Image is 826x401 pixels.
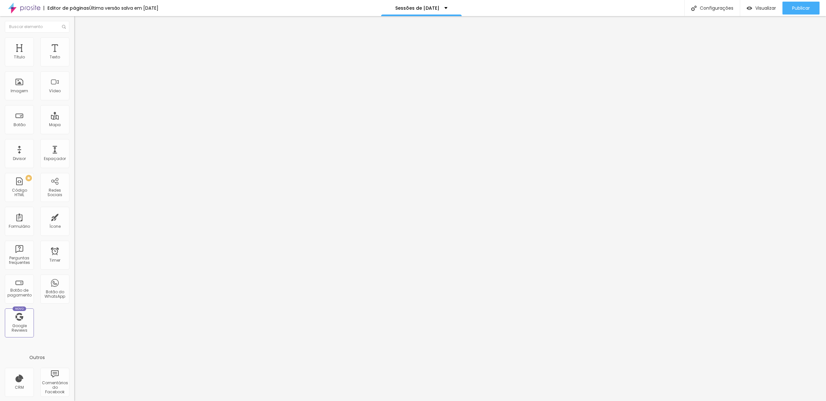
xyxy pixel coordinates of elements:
div: Perguntas frequentes [6,256,32,265]
button: Publicar [782,2,820,15]
div: Comentários do Facebook [42,381,67,395]
div: Google Reviews [6,324,32,333]
p: Sessões de [DATE] [395,6,439,10]
div: Editor de páginas [44,6,89,10]
div: Botão de pagamento [6,288,32,297]
button: Visualizar [740,2,782,15]
div: Última versão salva em [DATE] [89,6,158,10]
div: Formulário [9,224,30,229]
div: Redes Sociais [42,188,67,197]
div: Espaçador [44,156,66,161]
div: Título [14,55,25,59]
div: Código HTML [6,188,32,197]
div: Ícone [49,224,61,229]
div: Botão do WhatsApp [42,290,67,299]
img: Icone [691,5,697,11]
div: Botão [14,123,25,127]
div: CRM [15,385,24,390]
div: Imagem [11,89,28,93]
div: Divisor [13,156,26,161]
div: Novo [13,306,26,311]
div: Vídeo [49,89,61,93]
img: view-1.svg [747,5,752,11]
div: Texto [50,55,60,59]
input: Buscar elemento [5,21,69,33]
img: Icone [62,25,66,29]
div: Mapa [49,123,61,127]
iframe: Editor [74,16,826,401]
span: Visualizar [755,5,776,11]
span: Publicar [792,5,810,11]
div: Timer [49,258,60,263]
